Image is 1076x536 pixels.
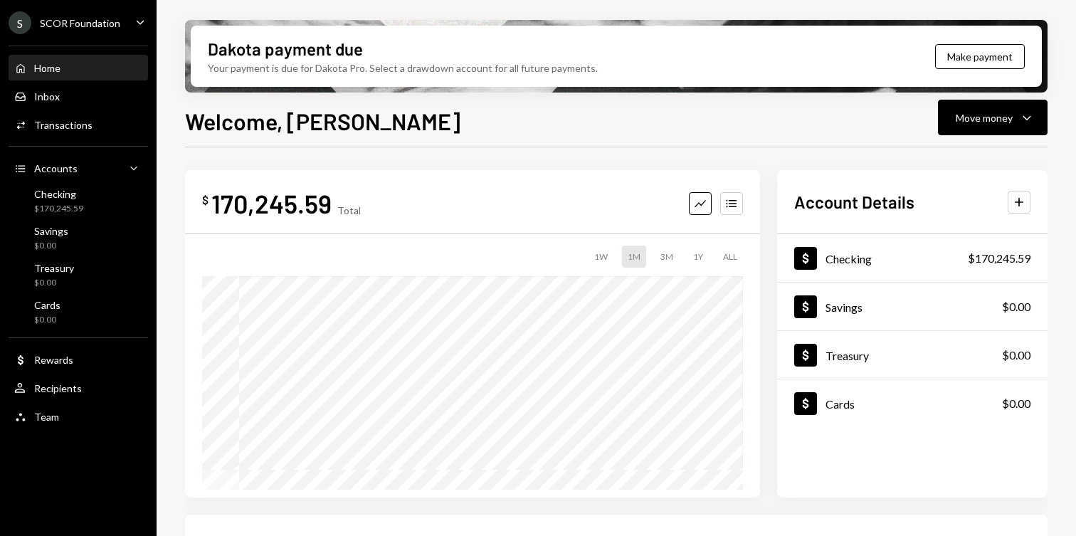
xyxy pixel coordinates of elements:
div: Rewards [34,354,73,366]
div: 3M [655,246,679,268]
div: $ [202,193,209,207]
a: Checking$170,245.59 [777,234,1048,282]
div: $170,245.59 [968,250,1030,267]
div: 170,245.59 [211,187,332,219]
h2: Account Details [794,190,914,214]
a: Inbox [9,83,148,109]
a: Treasury$0.00 [777,331,1048,379]
div: $170,245.59 [34,203,83,215]
div: $0.00 [1002,347,1030,364]
div: $0.00 [34,314,60,326]
div: ALL [717,246,743,268]
h1: Welcome, [PERSON_NAME] [185,107,460,135]
a: Savings$0.00 [9,221,148,255]
div: $0.00 [1002,298,1030,315]
div: $0.00 [34,240,68,252]
div: $0.00 [34,277,74,289]
div: Savings [34,225,68,237]
button: Move money [938,100,1048,135]
div: Checking [34,188,83,200]
div: Inbox [34,90,60,103]
div: Team [34,411,59,423]
div: Your payment is due for Dakota Pro. Select a drawdown account for all future payments. [208,61,598,75]
div: Treasury [34,262,74,274]
div: 1M [622,246,646,268]
a: Cards$0.00 [777,379,1048,427]
div: Home [34,62,60,74]
div: 1Y [687,246,709,268]
a: Cards$0.00 [9,295,148,329]
div: Cards [34,299,60,311]
a: Savings$0.00 [777,283,1048,330]
button: Make payment [935,44,1025,69]
div: S [9,11,31,34]
a: Checking$170,245.59 [9,184,148,218]
div: Total [337,204,361,216]
div: Dakota payment due [208,37,363,61]
div: SCOR Foundation [40,17,120,29]
div: Transactions [34,119,93,131]
a: Rewards [9,347,148,372]
div: Move money [956,110,1013,125]
div: Recipients [34,382,82,394]
div: Accounts [34,162,78,174]
a: Transactions [9,112,148,137]
a: Accounts [9,155,148,181]
div: Savings [826,300,863,314]
div: $0.00 [1002,395,1030,412]
div: 1W [589,246,613,268]
a: Treasury$0.00 [9,258,148,292]
div: Cards [826,397,855,411]
div: Checking [826,252,872,266]
a: Team [9,404,148,429]
a: Recipients [9,375,148,401]
a: Home [9,55,148,80]
div: Treasury [826,349,869,362]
